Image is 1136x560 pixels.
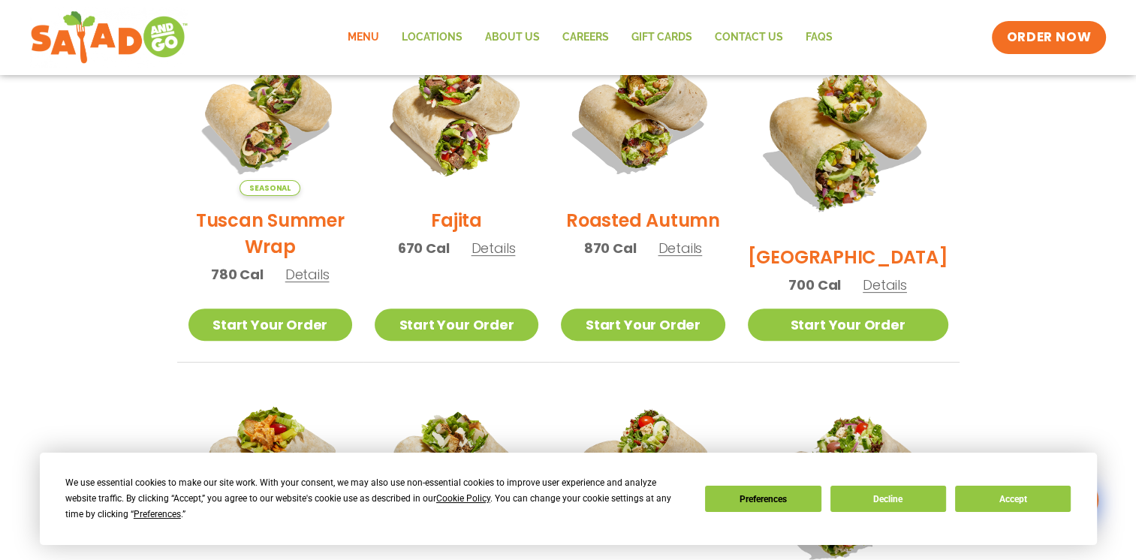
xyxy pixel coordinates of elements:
img: new-SAG-logo-768×292 [30,8,188,68]
a: Start Your Order [748,309,948,341]
a: Start Your Order [375,309,538,341]
h2: Fajita [431,207,482,233]
span: 870 Cal [584,238,637,258]
h2: Tuscan Summer Wrap [188,207,352,260]
nav: Menu [336,20,844,55]
span: Details [285,265,330,284]
a: FAQs [794,20,844,55]
span: 700 Cal [788,275,841,295]
a: Start Your Order [561,309,725,341]
span: Preferences [134,509,181,519]
button: Accept [955,486,1071,512]
img: Product photo for BBQ Ranch Wrap [748,32,948,233]
span: Details [863,275,907,294]
a: About Us [474,20,551,55]
h2: [GEOGRAPHIC_DATA] [748,244,948,270]
span: Details [658,239,702,257]
a: Contact Us [704,20,794,55]
img: Product photo for Fajita Wrap [375,32,538,196]
img: Product photo for Tuscan Summer Wrap [188,32,352,196]
a: Menu [336,20,390,55]
button: Preferences [705,486,821,512]
a: Start Your Order [188,309,352,341]
a: ORDER NOW [992,21,1106,54]
img: Product photo for Buffalo Chicken Wrap [188,385,352,549]
span: Seasonal [240,180,300,196]
img: Product photo for Roasted Autumn Wrap [561,32,725,196]
div: We use essential cookies to make our site work. With your consent, we may also use non-essential ... [65,475,687,522]
a: Locations [390,20,474,55]
span: 780 Cal [211,264,264,285]
span: ORDER NOW [1007,29,1091,47]
button: Decline [830,486,946,512]
a: Careers [551,20,620,55]
span: Cookie Policy [436,493,490,504]
div: Cookie Consent Prompt [40,453,1097,545]
img: Product photo for Cobb Wrap [561,385,725,549]
img: Product photo for Caesar Wrap [375,385,538,549]
a: GIFT CARDS [620,20,704,55]
span: Details [472,239,516,257]
span: 670 Cal [398,238,450,258]
h2: Roasted Autumn [566,207,720,233]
